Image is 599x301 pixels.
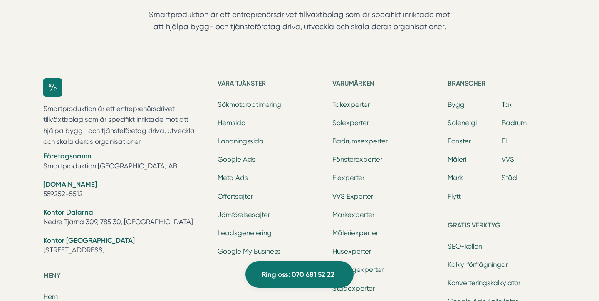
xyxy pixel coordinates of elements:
[43,151,208,173] li: Smartproduktion [GEOGRAPHIC_DATA] AB
[448,220,556,233] h5: Gratis verktyg
[332,119,369,127] a: Solexperter
[332,266,384,274] a: Reliningexperter
[43,270,208,284] h5: Meny
[448,261,508,269] a: Kalkyl förfrågningar
[502,174,517,182] a: Städ
[245,261,354,288] a: Ring oss: 070 681 52 22
[448,78,556,91] h5: Branscher
[218,174,248,182] a: Meta Ads
[448,242,482,250] a: SEO-kollen
[43,236,135,244] strong: Kontor [GEOGRAPHIC_DATA]
[218,78,326,91] h5: Våra tjänster
[448,119,477,127] a: Solenergi
[502,119,527,127] a: Badrum
[43,180,97,188] strong: [DOMAIN_NAME]
[448,174,463,182] a: Mark
[43,180,208,201] li: 559252-5512
[502,101,512,109] a: Tak
[502,155,514,163] a: VVS
[218,229,272,237] a: Leadsgenerering
[43,207,208,229] li: Nedre Tjärna 309, 785 30, [GEOGRAPHIC_DATA]
[448,192,461,200] a: Flytt
[332,192,373,200] a: VVS Experter
[448,279,520,287] a: Konverteringskalkylator
[332,284,375,292] a: Städexperter
[332,78,441,91] h5: Varumärken
[448,101,465,109] a: Bygg
[43,152,92,160] strong: Företagsnamn
[43,104,208,148] p: Smartproduktion är ett entreprenörsdrivet tillväxtbolag som är specifikt inriktade mot att hjälpa...
[332,101,370,109] a: Takexperter
[332,155,382,163] a: Fönsterexperter
[43,236,208,257] li: [STREET_ADDRESS]
[502,137,507,145] a: El
[332,137,388,145] a: Badrumsexperter
[332,174,364,182] a: Elexperter
[43,208,93,216] strong: Kontor Dalarna
[262,269,334,280] span: Ring oss: 070 681 52 22
[332,211,374,219] a: Markexperter
[218,192,253,200] a: Offertsajter
[43,293,58,301] a: Hem
[218,247,280,255] a: Google My Business
[448,137,471,145] a: Fönster
[218,155,255,163] a: Google Ads
[218,119,246,127] a: Hemsida
[218,137,264,145] a: Landningssida
[448,155,466,163] a: Måleri
[140,9,459,37] p: Smartproduktion är ett entreprenörsdrivet tillväxtbolag som är specifikt inriktade mot att hjälpa...
[332,229,378,237] a: Måleriexperter
[218,211,270,219] a: Jämförelsesajter
[332,247,371,255] a: Husexperter
[218,101,281,109] a: Sökmotoroptimering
